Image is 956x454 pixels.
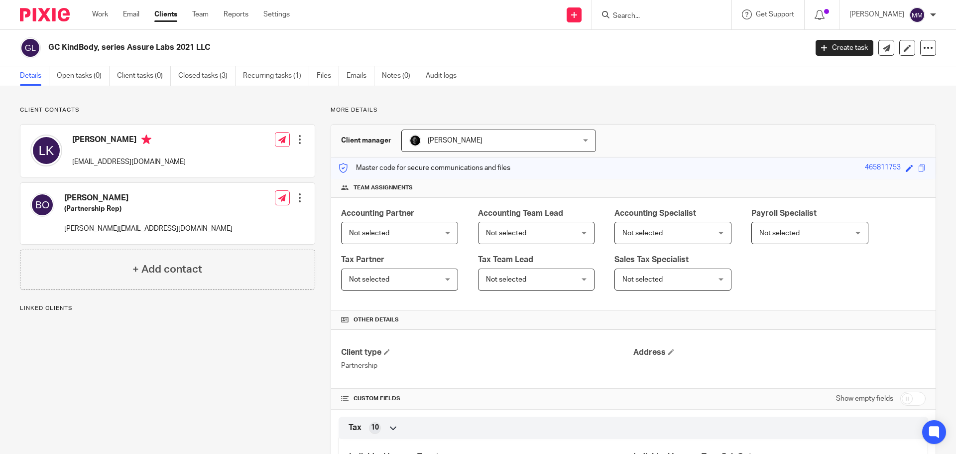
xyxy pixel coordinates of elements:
h2: GC KindBody, series Assure Labs 2021 LLC [48,42,650,53]
span: 10 [371,423,379,433]
span: Not selected [349,230,389,237]
a: Recurring tasks (1) [243,66,309,86]
span: Not selected [622,276,663,283]
label: Show empty fields [836,394,893,404]
a: Team [192,9,209,19]
h5: (Partnership Rep) [64,204,233,214]
h4: Address [633,347,926,358]
h4: + Add contact [132,262,202,277]
span: Accounting Partner [341,209,414,217]
span: [PERSON_NAME] [428,137,482,144]
a: Notes (0) [382,66,418,86]
span: Not selected [349,276,389,283]
span: Tax Partner [341,256,384,264]
p: [PERSON_NAME] [849,9,904,19]
p: Master code for secure communications and files [339,163,510,173]
img: svg%3E [30,135,62,166]
div: 465811753 [865,162,901,174]
span: Not selected [759,230,800,237]
img: Chris.jpg [409,135,421,147]
span: Payroll Specialist [751,209,817,217]
span: Tax Team Lead [478,256,533,264]
a: Files [317,66,339,86]
a: Client tasks (0) [117,66,171,86]
span: Tax [349,423,361,433]
a: Work [92,9,108,19]
p: [EMAIL_ADDRESS][DOMAIN_NAME] [72,157,186,167]
span: Not selected [622,230,663,237]
a: Settings [263,9,290,19]
h4: CUSTOM FIELDS [341,395,633,403]
h3: Client manager [341,136,391,146]
h4: [PERSON_NAME] [64,193,233,203]
img: svg%3E [30,193,54,217]
h4: [PERSON_NAME] [72,135,186,147]
h4: Client type [341,347,633,358]
span: Team assignments [354,184,413,192]
span: Not selected [486,276,526,283]
a: Emails [347,66,374,86]
p: Linked clients [20,304,315,312]
span: Get Support [756,11,794,18]
a: Audit logs [426,66,464,86]
p: Partnership [341,361,633,371]
span: Not selected [486,230,526,237]
a: Clients [154,9,177,19]
span: Sales Tax Specialist [614,256,689,264]
p: Client contacts [20,106,315,114]
input: Search [612,12,702,21]
a: Reports [224,9,248,19]
a: Details [20,66,49,86]
span: Accounting Team Lead [478,209,563,217]
a: Open tasks (0) [57,66,110,86]
span: Other details [354,316,399,324]
p: More details [331,106,936,114]
a: Email [123,9,139,19]
p: [PERSON_NAME][EMAIL_ADDRESS][DOMAIN_NAME] [64,224,233,234]
img: svg%3E [909,7,925,23]
a: Create task [816,40,873,56]
i: Primary [141,135,151,145]
span: Accounting Specialist [614,209,696,217]
a: Closed tasks (3) [178,66,236,86]
img: Pixie [20,8,70,21]
img: svg%3E [20,37,41,58]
